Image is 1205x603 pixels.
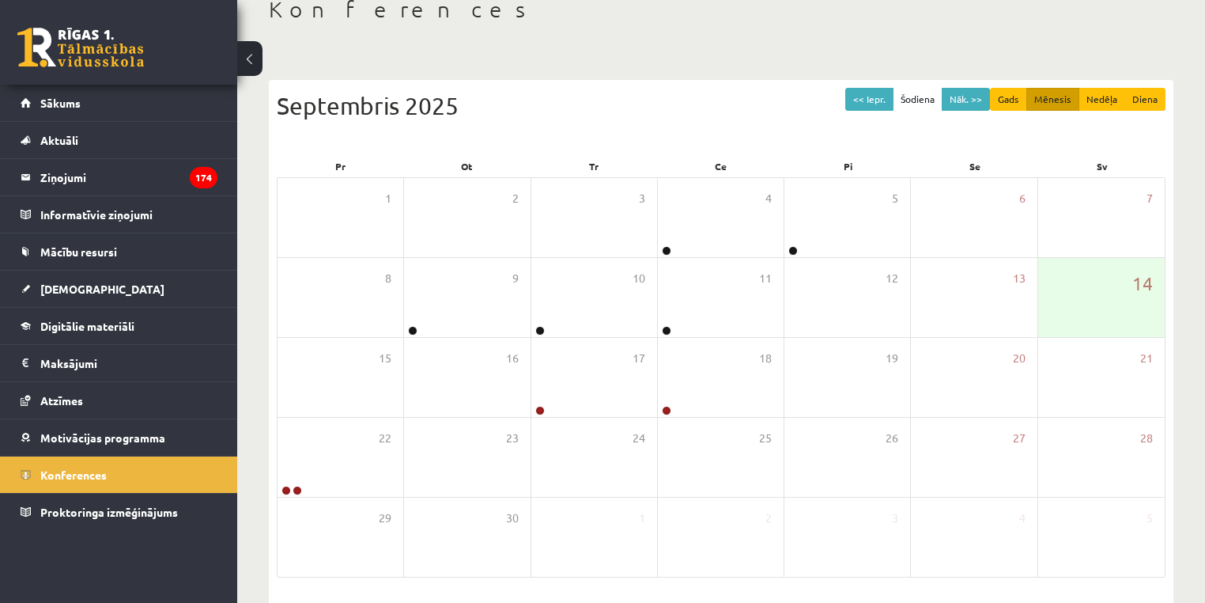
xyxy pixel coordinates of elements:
span: 23 [506,430,519,447]
span: 21 [1140,350,1153,367]
a: Proktoringa izmēģinājums [21,494,217,530]
span: 27 [1013,430,1026,447]
span: 6 [1019,190,1026,207]
a: Aktuāli [21,122,217,158]
span: 10 [633,270,645,287]
span: Proktoringa izmēģinājums [40,505,178,519]
span: Konferences [40,468,107,482]
span: 11 [759,270,772,287]
span: 13 [1013,270,1026,287]
span: 17 [633,350,645,367]
span: 1 [639,510,645,527]
button: << Iepr. [845,88,893,111]
span: Aktuāli [40,133,78,147]
span: 4 [1019,510,1026,527]
div: Septembris 2025 [277,88,1165,123]
div: Ce [658,155,785,177]
span: 9 [512,270,519,287]
span: 2 [512,190,519,207]
button: Gads [990,88,1027,111]
button: Diena [1124,88,1165,111]
span: 16 [506,350,519,367]
span: 14 [1132,270,1153,297]
div: Pr [277,155,404,177]
span: 1 [385,190,391,207]
legend: Maksājumi [40,345,217,381]
span: 3 [639,190,645,207]
span: 22 [379,430,391,447]
span: Atzīmes [40,393,83,408]
div: Pi [784,155,912,177]
button: Nāk. >> [942,88,990,111]
a: Digitālie materiāli [21,308,217,344]
a: Ziņojumi174 [21,159,217,195]
span: 20 [1013,350,1026,367]
span: 3 [892,510,898,527]
span: Digitālie materiāli [40,319,134,333]
span: [DEMOGRAPHIC_DATA] [40,282,164,296]
span: Motivācijas programma [40,430,165,445]
span: 5 [892,190,898,207]
span: 26 [886,430,898,447]
a: Informatīvie ziņojumi [21,196,217,233]
div: Se [912,155,1039,177]
a: Konferences [21,457,217,493]
button: Nedēļa [1078,88,1125,111]
span: 15 [379,350,391,367]
a: Motivācijas programma [21,419,217,456]
div: Tr [531,155,658,177]
a: Atzīmes [21,382,217,419]
a: Mācību resursi [21,233,217,270]
span: 4 [765,190,772,207]
span: 7 [1146,190,1153,207]
span: Sākums [40,96,81,110]
a: [DEMOGRAPHIC_DATA] [21,271,217,307]
span: 2 [765,510,772,527]
span: 28 [1140,430,1153,447]
span: 8 [385,270,391,287]
span: 12 [886,270,898,287]
legend: Informatīvie ziņojumi [40,196,217,233]
div: Sv [1038,155,1165,177]
a: Maksājumi [21,345,217,381]
i: 174 [190,167,217,188]
span: 29 [379,510,391,527]
span: 24 [633,430,645,447]
a: Rīgas 1. Tālmācības vidusskola [17,28,144,67]
span: Mācību resursi [40,245,117,259]
span: 19 [886,350,898,367]
span: 5 [1146,510,1153,527]
div: Ot [404,155,531,177]
span: 25 [759,430,772,447]
button: Mēnesis [1026,88,1079,111]
span: 30 [506,510,519,527]
a: Sākums [21,85,217,121]
legend: Ziņojumi [40,159,217,195]
span: 18 [759,350,772,367]
button: Šodiena [893,88,942,111]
